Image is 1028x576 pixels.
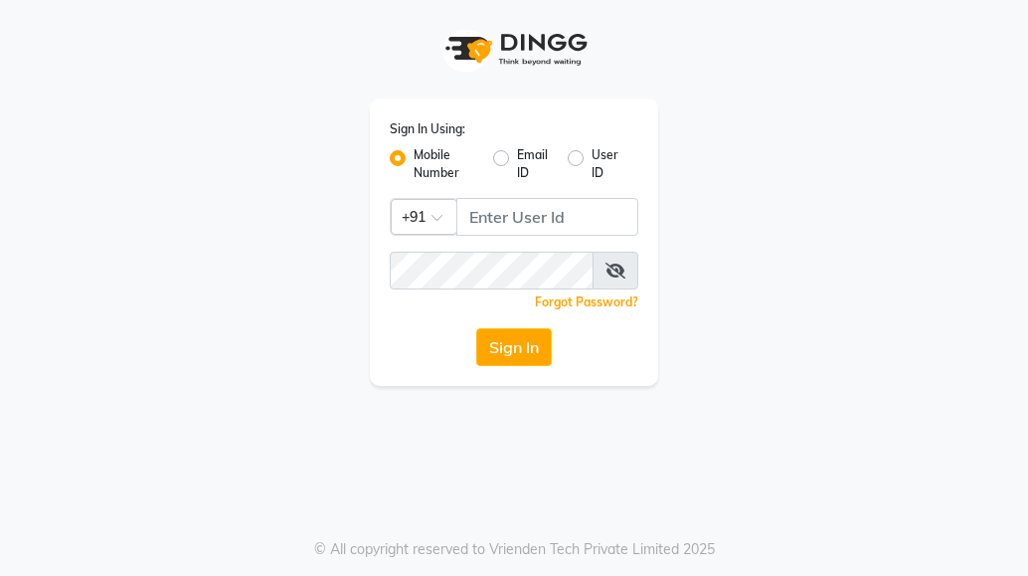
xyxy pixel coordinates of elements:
input: Username [456,198,638,236]
label: Mobile Number [414,146,477,182]
a: Forgot Password? [535,294,638,309]
label: Email ID [517,146,551,182]
input: Username [390,252,594,289]
label: User ID [592,146,622,182]
button: Sign In [476,328,552,366]
label: Sign In Using: [390,120,465,138]
img: logo1.svg [434,20,594,79]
